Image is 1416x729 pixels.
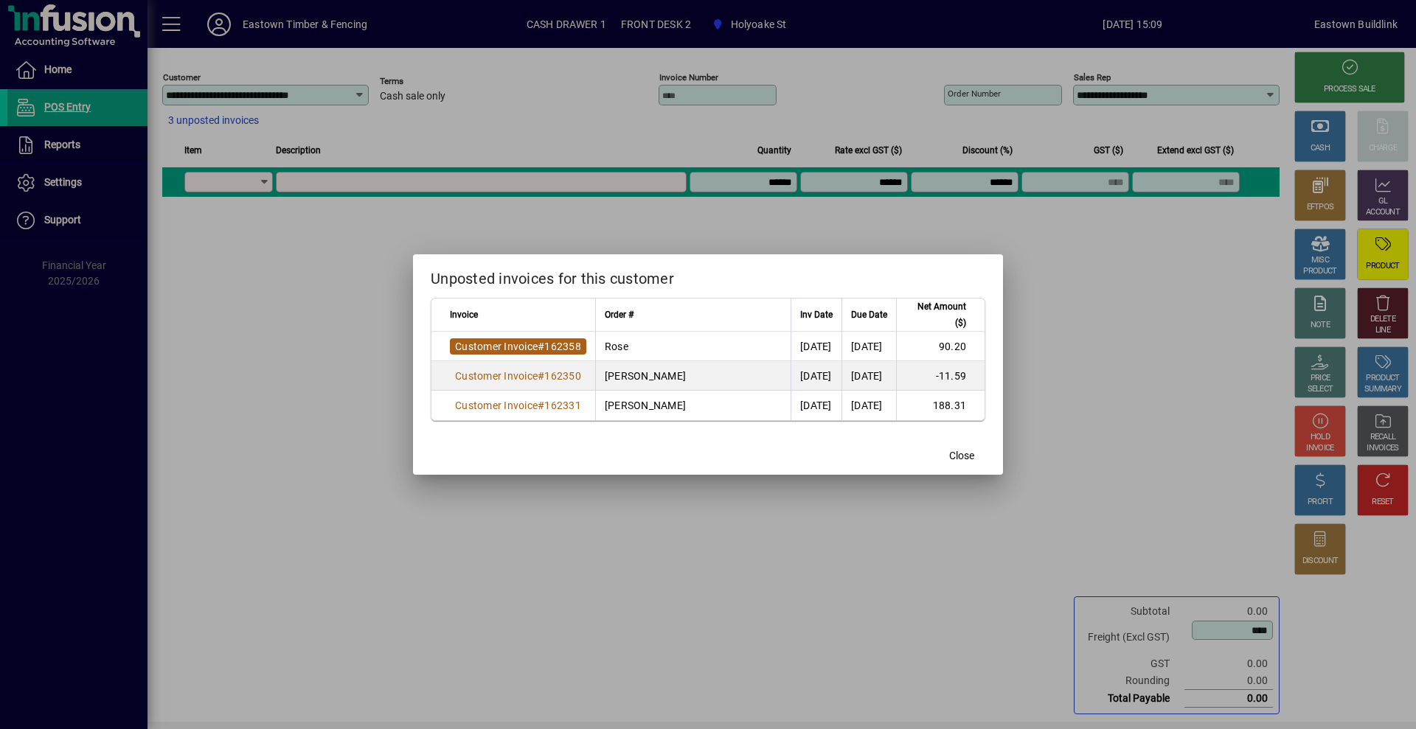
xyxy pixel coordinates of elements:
[605,370,686,382] span: [PERSON_NAME]
[455,400,538,411] span: Customer Invoice
[538,400,544,411] span: #
[800,307,833,323] span: Inv Date
[413,254,1003,297] h2: Unposted invoices for this customer
[450,397,586,414] a: Customer Invoice#162331
[896,391,985,420] td: 188.31
[851,307,887,323] span: Due Date
[450,368,586,384] a: Customer Invoice#162350
[791,361,841,391] td: [DATE]
[605,341,628,352] span: Rose
[791,332,841,361] td: [DATE]
[544,400,581,411] span: 162331
[605,400,686,411] span: [PERSON_NAME]
[938,442,985,469] button: Close
[605,307,634,323] span: Order #
[896,332,985,361] td: 90.20
[791,391,841,420] td: [DATE]
[450,338,586,355] a: Customer Invoice#162358
[896,361,985,391] td: -11.59
[544,370,581,382] span: 162350
[841,332,896,361] td: [DATE]
[949,448,974,464] span: Close
[455,341,538,352] span: Customer Invoice
[841,391,896,420] td: [DATE]
[538,341,544,352] span: #
[455,370,538,382] span: Customer Invoice
[544,341,581,352] span: 162358
[841,361,896,391] td: [DATE]
[450,307,478,323] span: Invoice
[538,370,544,382] span: #
[906,299,966,331] span: Net Amount ($)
